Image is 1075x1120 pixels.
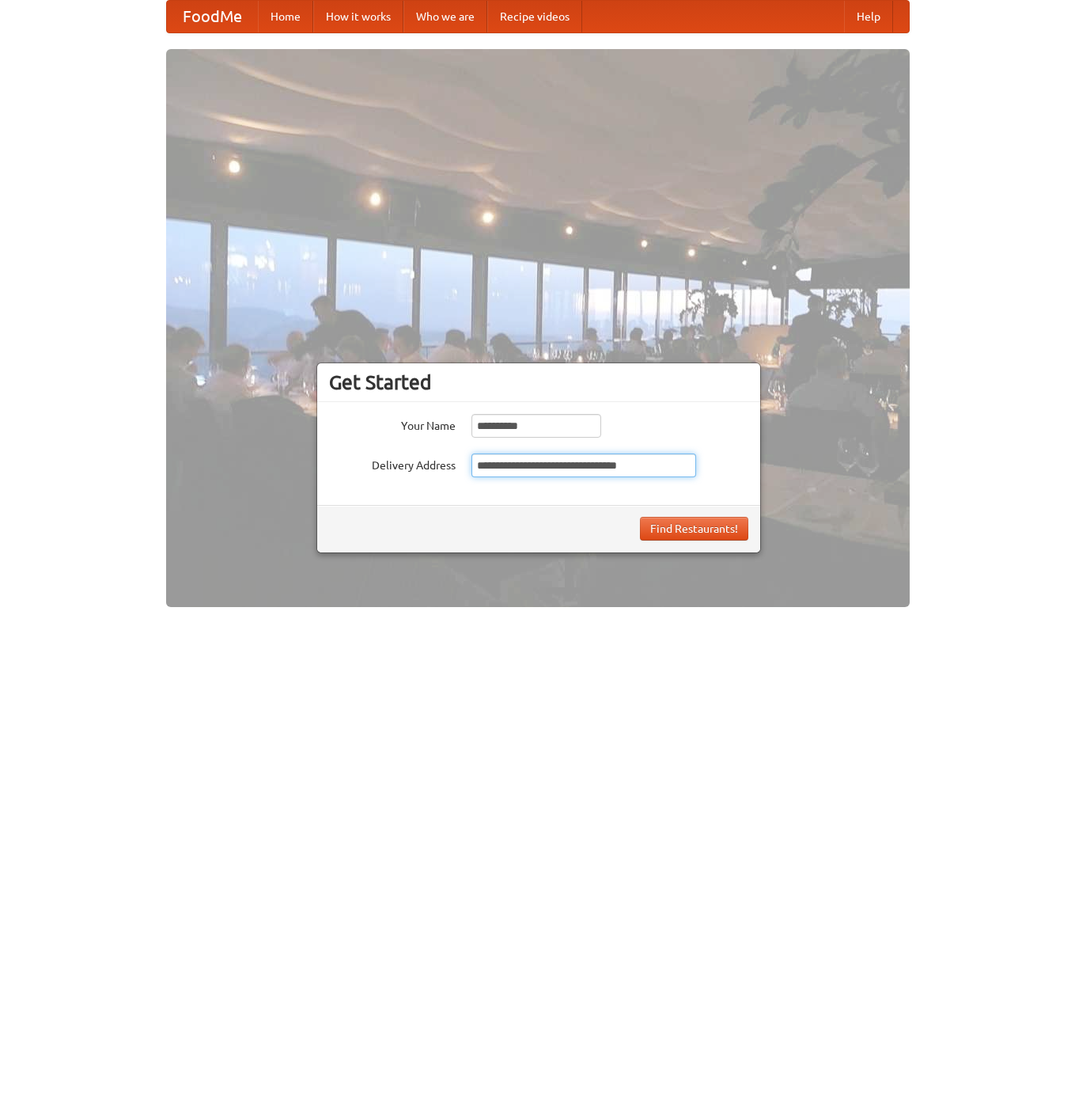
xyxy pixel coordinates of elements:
button: Find Restaurants! [640,517,748,541]
a: FoodMe [167,1,258,32]
a: Help [844,1,893,32]
h3: Get Started [329,370,748,394]
a: How it works [313,1,403,32]
a: Who we are [403,1,487,32]
label: Delivery Address [329,454,456,473]
label: Your Name [329,414,456,434]
a: Recipe videos [487,1,582,32]
a: Home [258,1,313,32]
